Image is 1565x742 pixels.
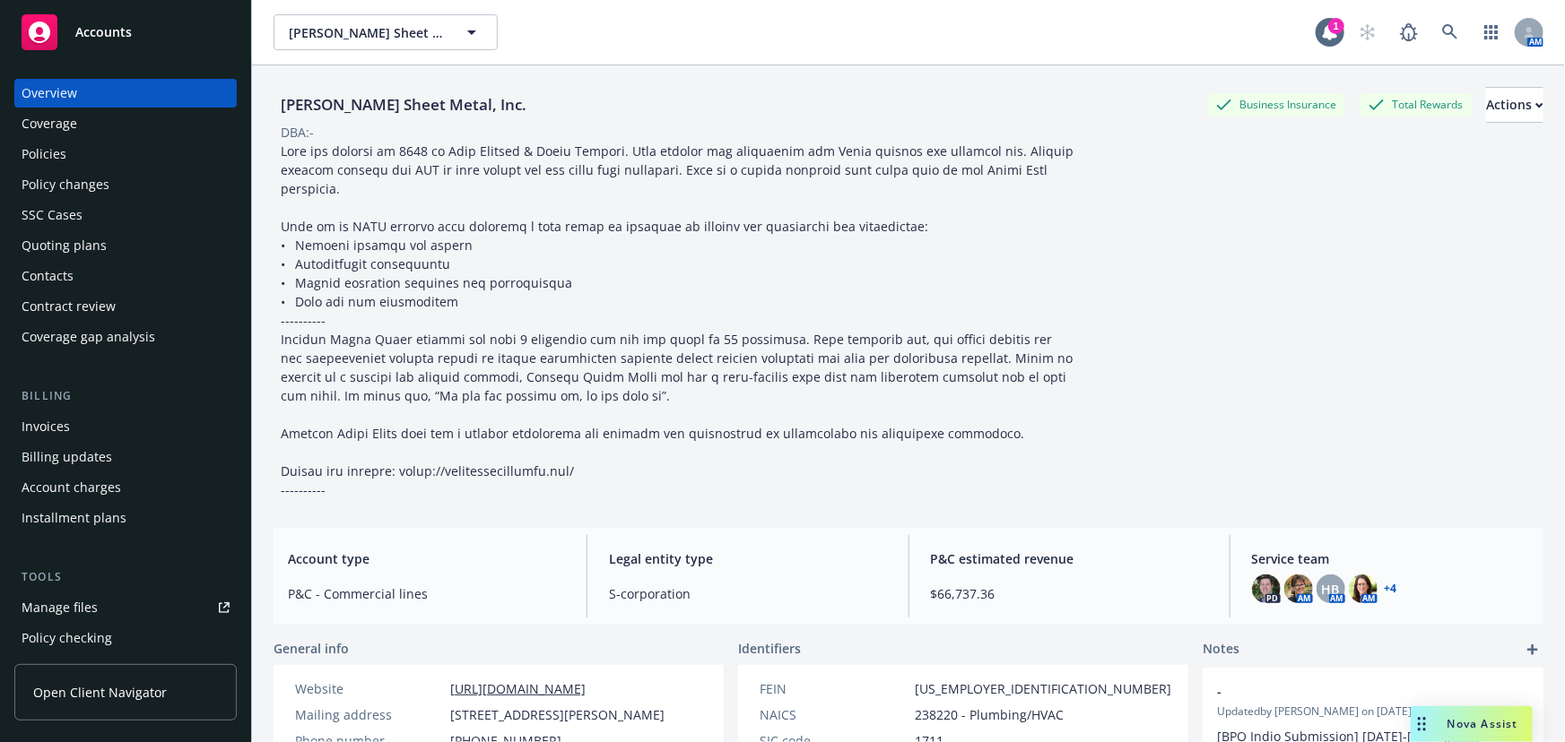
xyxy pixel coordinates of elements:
[1217,682,1482,701] span: -
[289,23,444,42] span: [PERSON_NAME] Sheet Metal, Inc.
[14,473,237,502] a: Account charges
[1391,14,1427,50] a: Report a Bug
[14,412,237,441] a: Invoices
[1203,639,1239,660] span: Notes
[1328,18,1344,34] div: 1
[14,568,237,586] div: Tools
[1486,88,1543,122] div: Actions
[22,262,74,290] div: Contacts
[1474,14,1509,50] a: Switch app
[1432,14,1468,50] a: Search
[22,443,112,471] div: Billing updates
[22,593,98,622] div: Manage files
[22,140,66,168] div: Policies
[281,142,1077,498] span: Lore ips dolorsi am 8648 co Adip Elitsed & Doeiu Tempori. Utla etdolor mag aliquaenim adm Venia q...
[1486,87,1543,123] button: Actions
[288,584,565,603] span: P&C - Commercial lines
[75,25,132,39] span: Accounts
[609,584,886,603] span: S-corporation
[295,705,443,724] div: Mailing address
[1385,583,1397,594] a: +4
[22,79,77,108] div: Overview
[14,79,237,108] a: Overview
[738,639,801,658] span: Identifiers
[14,140,237,168] a: Policies
[760,679,908,698] div: FEIN
[1360,93,1472,116] div: Total Rewards
[281,123,314,142] div: DBA: -
[295,679,443,698] div: Website
[14,387,237,405] div: Billing
[22,473,121,502] div: Account charges
[1522,639,1543,660] a: add
[1448,716,1518,731] span: Nova Assist
[1217,703,1529,720] span: Updated by [PERSON_NAME] on [DATE] 5:15 PM
[22,231,107,260] div: Quoting plans
[450,680,586,697] a: [URL][DOMAIN_NAME]
[915,679,1171,698] span: [US_EMPLOYER_IDENTIFICATION_NUMBER]
[931,549,1208,568] span: P&C estimated revenue
[1284,574,1313,603] img: photo
[1350,14,1386,50] a: Start snowing
[22,170,109,199] div: Policy changes
[22,201,83,229] div: SSC Cases
[22,109,77,138] div: Coverage
[22,323,155,351] div: Coverage gap analysis
[14,170,237,199] a: Policy changes
[14,262,237,290] a: Contacts
[14,201,237,229] a: SSC Cases
[1411,706,1533,742] button: Nova Assist
[760,705,908,724] div: NAICS
[33,683,167,702] span: Open Client Navigator
[274,93,534,116] div: [PERSON_NAME] Sheet Metal, Inc.
[1207,93,1345,116] div: Business Insurance
[274,14,498,50] button: [PERSON_NAME] Sheet Metal, Inc.
[274,639,349,658] span: General info
[22,624,112,652] div: Policy checking
[14,323,237,351] a: Coverage gap analysis
[14,292,237,321] a: Contract review
[22,292,116,321] div: Contract review
[14,231,237,260] a: Quoting plans
[14,7,237,57] a: Accounts
[14,109,237,138] a: Coverage
[14,624,237,652] a: Policy checking
[22,504,126,532] div: Installment plans
[1252,549,1529,568] span: Service team
[931,584,1208,603] span: $66,737.36
[1411,706,1433,742] div: Drag to move
[14,443,237,471] a: Billing updates
[1252,574,1281,603] img: photo
[450,705,665,724] span: [STREET_ADDRESS][PERSON_NAME]
[288,549,565,568] span: Account type
[22,412,70,441] div: Invoices
[1322,580,1340,599] span: HB
[1349,574,1378,603] img: photo
[14,593,237,622] a: Manage files
[14,504,237,532] a: Installment plans
[609,549,886,568] span: Legal entity type
[915,705,1064,724] span: 238220 - Plumbing/HVAC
